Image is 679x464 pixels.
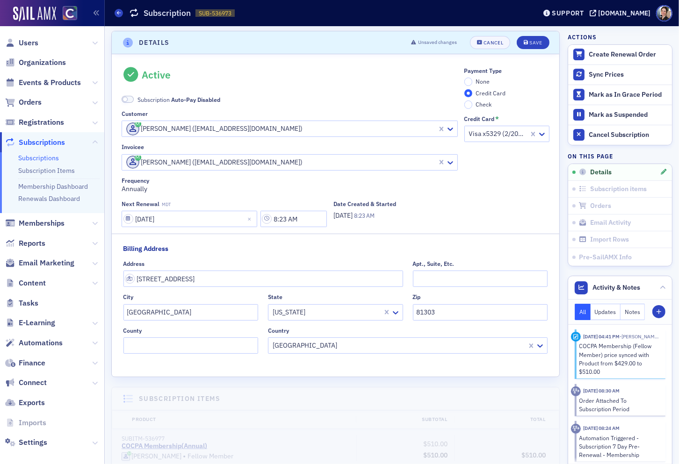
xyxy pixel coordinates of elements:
span: Credit Card [476,89,506,97]
a: Events & Products [5,78,81,88]
div: Total [454,416,552,423]
a: Registrations [5,117,64,128]
div: City [123,293,134,300]
div: Customer [122,110,148,117]
a: Settings [5,437,47,448]
div: Product [125,416,356,423]
a: Content [5,278,46,288]
button: Mark as In Grace Period [568,85,672,105]
abbr: This field is required [495,115,499,122]
h4: Details [139,38,170,48]
button: Sync Prices [568,64,672,85]
span: Orders [19,97,42,107]
span: [DATE] [333,211,354,220]
div: Support [552,9,584,17]
a: Email Marketing [5,258,74,268]
a: E-Learning [5,318,55,328]
span: MDT [162,202,171,207]
a: Subscriptions [18,154,59,162]
a: Reports [5,238,45,249]
span: Subscription items [590,185,647,193]
div: Frequency [122,177,149,184]
span: SUB-536973 [199,9,231,17]
input: Credit Card [464,89,473,98]
div: SUBITM-536977 [122,435,350,442]
div: Cancel Subscription [589,131,667,139]
input: Check [464,100,473,109]
a: Exports [5,398,45,408]
span: Email Activity [590,219,631,227]
div: Cancel [484,40,503,45]
div: Mark as Suspended [589,111,667,119]
span: Subscription [137,95,220,104]
div: Fellow Member [122,452,350,461]
span: 8:23 AM [354,212,375,219]
span: Events & Products [19,78,81,88]
span: $510.00 [424,451,448,459]
span: E-Learning [19,318,55,328]
div: Subtotal [356,416,454,423]
span: Exports [19,398,45,408]
a: Membership Dashboard [18,182,88,191]
div: Activity [571,424,581,434]
button: Mark as Suspended [568,105,672,125]
div: Save [529,40,542,45]
button: Close [245,211,257,227]
span: Check [476,100,491,108]
a: Renewals Dashboard [18,194,80,203]
span: Finance [19,358,45,368]
a: Automations [5,338,63,348]
div: Annually [122,177,458,194]
input: 00:00 AM [260,211,327,227]
span: Auto-Pay Disabled [122,96,134,103]
span: Organizations [19,57,66,68]
div: Zip [413,293,421,300]
div: State [268,293,282,300]
time: 10/31/2024 08:30 AM [583,387,620,394]
a: Connect [5,378,47,388]
span: None [476,78,490,85]
a: Finance [5,358,45,368]
time: 10/24/2024 08:24 AM [583,425,620,431]
span: Pre-SailAMX Info [579,253,632,261]
div: Active [142,69,171,81]
span: Import Rows [590,236,629,244]
div: Mark as In Grace Period [589,91,667,99]
button: [DOMAIN_NAME] [590,10,654,16]
span: Email Marketing [19,258,74,268]
div: Create Renewal Order [589,50,667,59]
a: Orders [5,97,42,107]
div: County [123,327,142,334]
span: Connect [19,378,47,388]
span: Subscriptions [19,137,65,148]
span: Auto-Pay Disabled [171,96,220,103]
input: MM/DD/YYYY [122,211,257,227]
div: Activity [571,332,581,342]
a: Tasks [5,298,38,308]
div: Country [268,327,289,334]
div: [PERSON_NAME] ([EMAIL_ADDRESS][DOMAIN_NAME]) [126,122,435,136]
div: Order Attached To Subscription Period [579,396,659,414]
span: Settings [19,437,47,448]
a: [PERSON_NAME] [122,452,181,461]
span: • [183,452,186,461]
div: Activity [571,386,581,396]
button: Updates [591,304,621,320]
span: $510.00 [424,440,448,448]
div: COCPA Membership (Fellow Member) price synced with Product from $429.00 to $510.00 [579,342,659,376]
span: Reports [19,238,45,249]
a: Subscription Items [18,166,75,175]
a: Imports [5,418,46,428]
span: Sheila Duggan [620,333,659,340]
a: Organizations [5,57,66,68]
span: Memberships [19,218,65,228]
div: Next Renewal [122,200,159,207]
button: All [575,304,591,320]
div: Billing Address [123,244,169,254]
h4: On this page [568,152,672,160]
span: Content [19,278,46,288]
a: View Homepage [56,6,77,22]
h4: Subscription items [139,394,220,404]
input: None [464,78,473,86]
span: Activity & Notes [593,283,641,293]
